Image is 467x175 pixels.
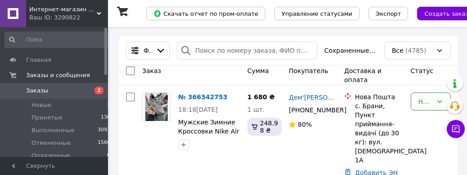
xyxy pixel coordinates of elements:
[101,114,110,122] span: 130
[247,118,282,136] div: 248.98 ₴
[324,46,377,55] span: Сохраненные фильтры:
[368,7,408,20] button: Экспорт
[376,10,401,17] span: Экспорт
[178,93,227,101] a: № 366342753
[411,67,434,74] span: Статус
[344,67,382,83] span: Доставка и оплата
[31,126,75,134] span: Выполненные
[26,87,48,95] span: Заказы
[146,7,265,20] button: Скачать отчет по пром-оплате
[145,93,168,121] img: Фото товару
[4,32,111,48] input: Поиск
[98,126,110,134] span: 3093
[144,46,152,55] span: Фильтры
[26,56,51,64] span: Главная
[447,120,465,138] button: Чат с покупателем
[289,93,337,102] a: Дем'[PERSON_NAME]
[31,139,71,147] span: Отмененные
[282,10,352,17] span: Управление статусами
[247,93,275,101] span: 1 680 ₴
[107,152,110,160] span: 0
[107,101,110,109] span: 2
[298,121,312,128] span: 80%
[26,71,90,79] span: Заказы и сообщения
[98,139,110,147] span: 1560
[289,67,328,74] span: Покупатель
[274,7,359,20] button: Управление статусами
[142,92,171,121] a: Фото товару
[178,106,218,113] span: 18:18[DATE]
[247,106,265,113] span: 1 шт.
[142,67,161,74] span: Заказ
[405,47,427,54] span: (4785)
[355,92,404,101] div: Нова Пошта
[418,97,432,106] div: Новый
[153,9,258,18] span: Скачать отчет по пром-оплате
[31,101,51,109] span: Новые
[247,67,269,74] span: Сумма
[287,104,332,116] div: [PHONE_NUMBER]
[31,114,63,122] span: Принятые
[29,5,97,14] span: Интернет-магазин Sneakers Boom
[31,152,70,160] span: Оплаченные
[355,101,404,165] div: с. Брани, Пункт приймання-видачі (до 30 кг): вул. [DEMOGRAPHIC_DATA] 1А
[29,14,108,22] div: Ваш ID: 3290822
[94,87,103,94] span: 2
[392,46,404,55] span: Все
[177,41,317,60] input: Поиск по номеру заказа, ФИО покупателя, номеру телефона, Email, номеру накладной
